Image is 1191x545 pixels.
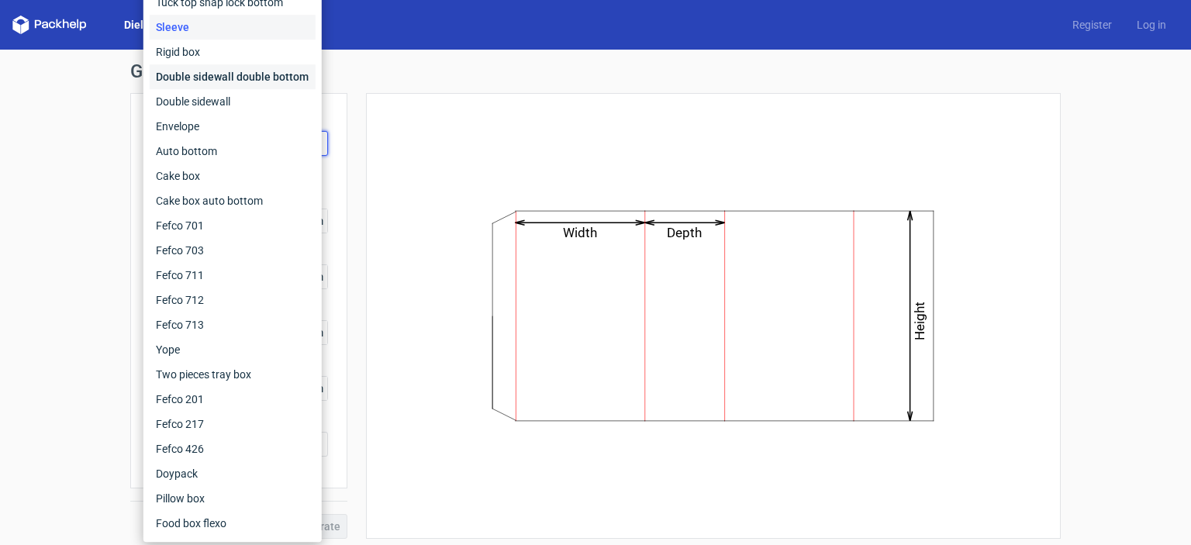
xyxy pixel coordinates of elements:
[150,114,316,139] div: Envelope
[668,225,703,240] text: Depth
[150,139,316,164] div: Auto bottom
[150,337,316,362] div: Yope
[150,436,316,461] div: Fefco 426
[150,486,316,511] div: Pillow box
[150,89,316,114] div: Double sidewall
[150,164,316,188] div: Cake box
[564,225,598,240] text: Width
[150,412,316,436] div: Fefco 217
[150,188,316,213] div: Cake box auto bottom
[150,238,316,263] div: Fefco 703
[150,40,316,64] div: Rigid box
[130,62,1061,81] h1: Generate new dieline
[150,362,316,387] div: Two pieces tray box
[150,511,316,536] div: Food box flexo
[1060,17,1124,33] a: Register
[150,263,316,288] div: Fefco 711
[1124,17,1179,33] a: Log in
[150,461,316,486] div: Doypack
[150,312,316,337] div: Fefco 713
[150,64,316,89] div: Double sidewall double bottom
[150,15,316,40] div: Sleeve
[913,302,928,340] text: Height
[150,213,316,238] div: Fefco 701
[150,387,316,412] div: Fefco 201
[150,288,316,312] div: Fefco 712
[112,17,177,33] a: Dielines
